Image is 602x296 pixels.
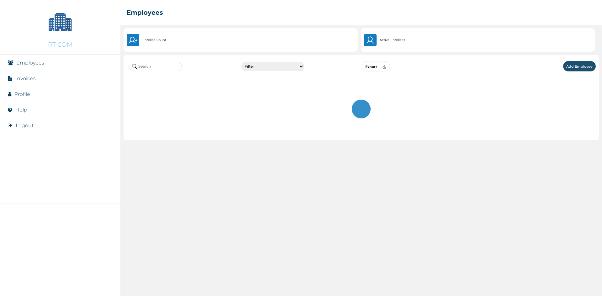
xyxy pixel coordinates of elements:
[129,62,182,71] input: Search
[16,60,44,66] a: Employees
[563,61,596,71] button: Add Employee
[366,36,375,44] img: User.4b94733241a7e19f64acd675af8f0752.svg
[129,36,137,44] img: UserPlus.219544f25cf47e120833d8d8fc4c9831.svg
[127,9,163,16] h2: Employees
[142,38,166,43] p: Enrollee Count
[362,61,390,71] button: Export
[15,107,27,113] a: Help
[45,6,76,38] img: Company
[6,280,114,290] img: RelianceHMO's Logo
[380,38,405,43] p: Active Enrollees
[14,91,30,97] a: Profile
[15,75,36,81] a: Invoices
[48,41,73,48] p: RT COM
[16,122,34,128] button: Logout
